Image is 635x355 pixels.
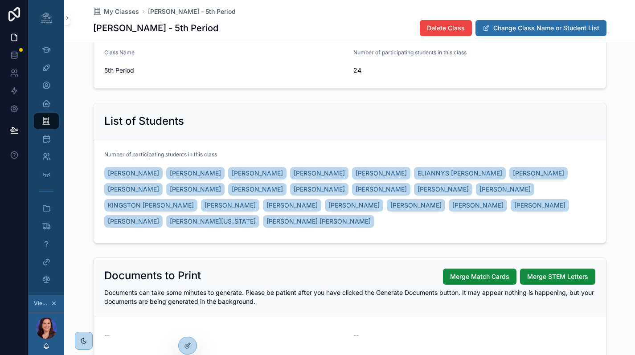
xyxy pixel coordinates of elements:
span: Viewing as [PERSON_NAME] [34,300,49,307]
span: [PERSON_NAME] [108,185,159,194]
a: [PERSON_NAME] [511,199,569,212]
span: [PERSON_NAME] [170,169,221,178]
span: [PERSON_NAME][US_STATE] [170,217,256,226]
button: Merge STEM Letters [520,269,595,285]
a: [PERSON_NAME] [449,199,507,212]
span: [PERSON_NAME] [479,185,531,194]
span: -- [104,331,110,339]
span: [PERSON_NAME] [356,169,407,178]
span: [PERSON_NAME] [356,185,407,194]
span: Merge Match Cards [450,272,509,281]
a: [PERSON_NAME] - 5th Period [148,7,236,16]
a: [PERSON_NAME] [352,167,410,180]
a: ELIANNYS [PERSON_NAME] [414,167,506,180]
span: [PERSON_NAME] [514,201,565,210]
button: Change Class Name or Student List [475,20,606,36]
a: [PERSON_NAME] [325,199,383,212]
a: [PERSON_NAME] [166,167,225,180]
span: Delete Class [427,24,465,33]
a: [PERSON_NAME] [414,183,472,196]
span: My Classes [104,7,139,16]
a: [PERSON_NAME] [509,167,568,180]
span: Documents can take some minutes to generate. Please be patient after you have clicked the Generat... [104,289,594,305]
span: [PERSON_NAME] [170,185,221,194]
span: [PERSON_NAME] [452,201,504,210]
img: App logo [39,11,53,25]
span: 24 [353,66,595,75]
span: [PERSON_NAME] [PERSON_NAME] [266,217,371,226]
h2: Documents to Print [104,269,201,283]
button: Delete Class [420,20,472,36]
span: [PERSON_NAME] [232,169,283,178]
span: -- [353,331,359,339]
span: [PERSON_NAME] [108,169,159,178]
a: [PERSON_NAME] [104,183,163,196]
span: [PERSON_NAME] [232,185,283,194]
span: [PERSON_NAME] [205,201,256,210]
span: ELIANNYS [PERSON_NAME] [418,169,502,178]
a: [PERSON_NAME] [104,215,163,228]
span: 5th Period [104,66,346,75]
a: [PERSON_NAME] [387,199,445,212]
span: Number of participating students in this class [104,151,217,158]
a: [PERSON_NAME] [104,167,163,180]
a: [PERSON_NAME] [PERSON_NAME] [263,215,374,228]
a: [PERSON_NAME] [228,167,287,180]
a: [PERSON_NAME] [290,183,348,196]
a: [PERSON_NAME] [228,183,287,196]
span: Class Name [104,49,135,56]
a: [PERSON_NAME] [263,199,321,212]
span: [PERSON_NAME] [418,185,469,194]
button: Merge Match Cards [443,269,516,285]
a: [PERSON_NAME] [352,183,410,196]
a: [PERSON_NAME] [201,199,259,212]
span: [PERSON_NAME] [294,169,345,178]
h2: List of Students [104,114,184,128]
a: My Classes [93,7,139,16]
a: [PERSON_NAME] [290,167,348,180]
a: [PERSON_NAME] [166,183,225,196]
span: Number of participating students in this class [353,49,467,56]
div: scrollable content [29,36,64,295]
span: Merge STEM Letters [527,272,588,281]
span: [PERSON_NAME] [513,169,564,178]
span: [PERSON_NAME] [328,201,380,210]
h1: [PERSON_NAME] - 5th Period [93,22,218,34]
span: [PERSON_NAME] [108,217,159,226]
a: [PERSON_NAME][US_STATE] [166,215,259,228]
span: [PERSON_NAME] [266,201,318,210]
span: KINGSTON [PERSON_NAME] [108,201,194,210]
span: [PERSON_NAME] [294,185,345,194]
span: [PERSON_NAME] [390,201,442,210]
a: KINGSTON [PERSON_NAME] [104,199,197,212]
a: [PERSON_NAME] [476,183,534,196]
